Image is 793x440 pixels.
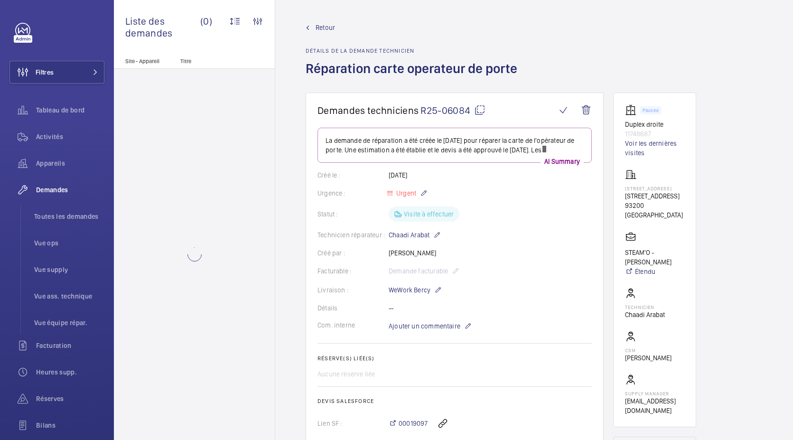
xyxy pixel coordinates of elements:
p: STEAM'O - [PERSON_NAME] [625,248,684,267]
span: Vue équipe répar. [34,318,104,328]
img: elevator.svg [625,104,640,116]
span: Retour [316,23,335,32]
a: Étendu [625,267,684,276]
span: 00019097 [399,419,428,428]
p: 93200 [GEOGRAPHIC_DATA] [625,201,684,220]
span: Tableau de bord [36,105,104,115]
span: Demandes [36,185,104,195]
p: [STREET_ADDRESS] [625,191,684,201]
span: Vue supply [34,265,104,274]
p: Titre [180,58,243,65]
p: [STREET_ADDRESS] [625,186,684,191]
p: CSM [625,347,672,353]
a: Voir les dernières visites [625,139,684,158]
span: Demandes techniciens [317,104,419,116]
span: Filtres [36,67,54,77]
p: Paused [643,109,659,112]
span: Activités [36,132,104,141]
span: R25-06084 [420,104,485,116]
p: Chaadi Arabat [389,229,441,241]
span: Vue ass. technique [34,291,104,301]
p: [PERSON_NAME] [625,353,672,363]
span: Bilans [36,421,104,430]
span: Toutes les demandes [34,212,104,221]
button: Filtres [9,61,104,84]
h2: Devis Salesforce [317,398,592,404]
span: Appareils [36,159,104,168]
p: Chaadi Arabat [625,310,665,319]
span: Réserves [36,394,104,403]
h2: Détails de la demande technicien [306,47,523,54]
span: Heures supp. [36,367,104,377]
span: Liste des demandes [125,15,200,39]
span: Urgent [394,189,416,197]
p: Site - Appareil [114,58,177,65]
a: 00019097 [389,419,428,428]
p: WeWork Bercy [389,284,442,296]
span: Ajouter un commentaire [389,321,460,331]
h1: Réparation carte operateur de porte [306,60,523,93]
p: La demande de réparation a été créée le [DATE] pour réparer la carte de l'opérateur de porte. Une... [326,136,584,155]
p: AI Summary [541,157,584,166]
p: 11748687 [625,129,684,139]
p: [EMAIL_ADDRESS][DOMAIN_NAME] [625,396,684,415]
span: Vue ops [34,238,104,248]
span: Facturation [36,341,104,350]
p: Duplex droite [625,120,684,129]
p: Technicien [625,304,665,310]
p: Supply manager [625,391,684,396]
h2: Réserve(s) liée(s) [317,355,592,362]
